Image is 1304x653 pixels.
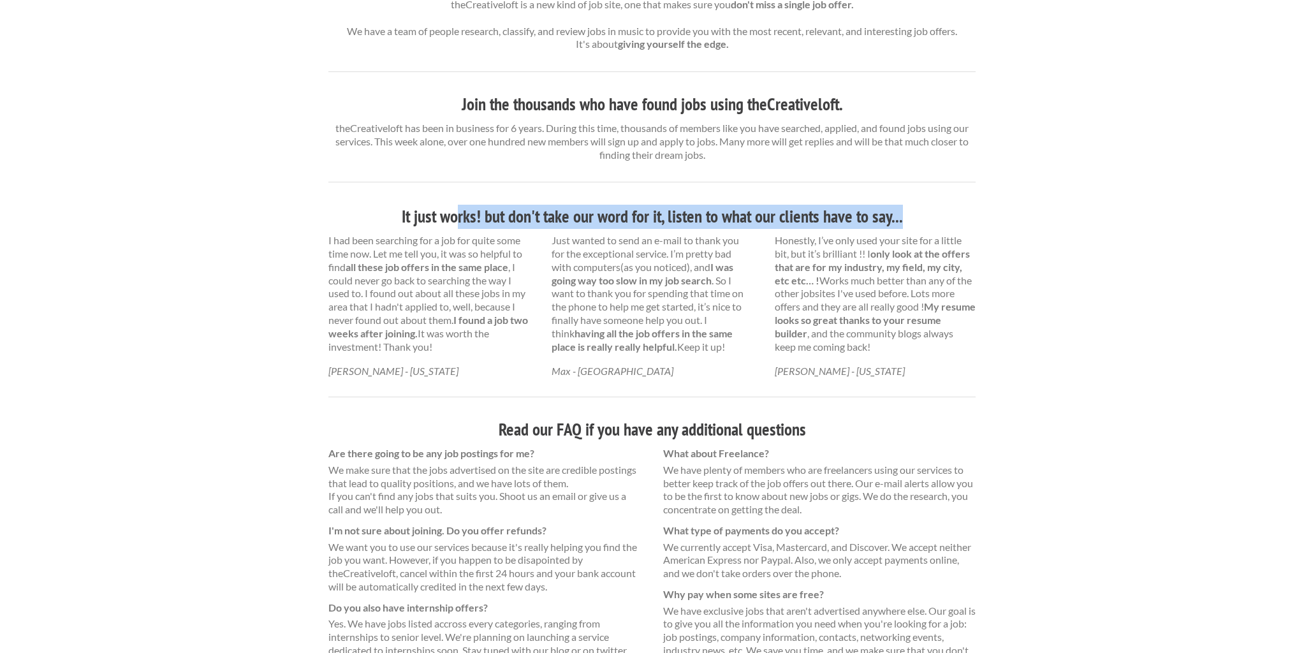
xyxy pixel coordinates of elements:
h3: Read our FAQ if you have any additional questions [328,418,976,442]
cite: [PERSON_NAME] - [US_STATE] [775,365,905,377]
dd: We currently accept Visa, Mastercard, and Discover. We accept neither American Express nor Paypal... [663,541,976,580]
strong: all these job offers in the same place [346,261,508,273]
dt: Are there going to be any job postings for me? [328,447,641,460]
dd: We make sure that the jobs advertised on the site are credible postings that lead to quality posi... [328,464,641,517]
dt: What type of payments do you accept? [663,524,976,538]
strong: I found a job two weeks after joining. [328,314,528,339]
p: I had been searching for a job for quite some time now. Let me tell you, it was so helpful to fin... [328,234,529,353]
strong: My resume looks so great thanks to your resume builder [775,300,976,339]
strong: having all the job offers in the same place is really really helpful. [552,327,733,353]
cite: Max - [GEOGRAPHIC_DATA] [552,365,673,377]
dt: I'm not sure about joining. Do you offer refunds? [328,524,641,538]
strong: I was going way too slow in my job search [552,261,733,286]
p: theCreativeloft has been in business for 6 years. During this time, thousands of members like you... [328,122,976,161]
dt: Do you also have internship offers? [328,601,641,615]
strong: giving yourself the edge. [618,38,729,50]
h3: Join the thousands who have found jobs using theCreativeloft. [328,92,976,117]
cite: [PERSON_NAME] - [US_STATE] [328,365,458,377]
dt: Why pay when some sites are free? [663,588,976,601]
p: Just wanted to send an e-mail to thank you for the exceptional service. I’m pretty bad with compu... [552,234,752,353]
dd: We have plenty of members who are freelancers using our services to better keep track of the job ... [663,464,976,517]
dt: What about Freelance? [663,447,976,460]
strong: only look at the offers that are for my industry, my field, my city, etc etc… ! [775,247,970,286]
p: Honestly, I’ve only used your site for a little bit, but it’s brilliant !! I Works much better th... [775,234,976,353]
dd: We want you to use our services because it's really helping you find the job you want. However, i... [328,541,641,594]
h3: It just works! but don't take our word for it, listen to what our clients have to say... [328,205,976,229]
